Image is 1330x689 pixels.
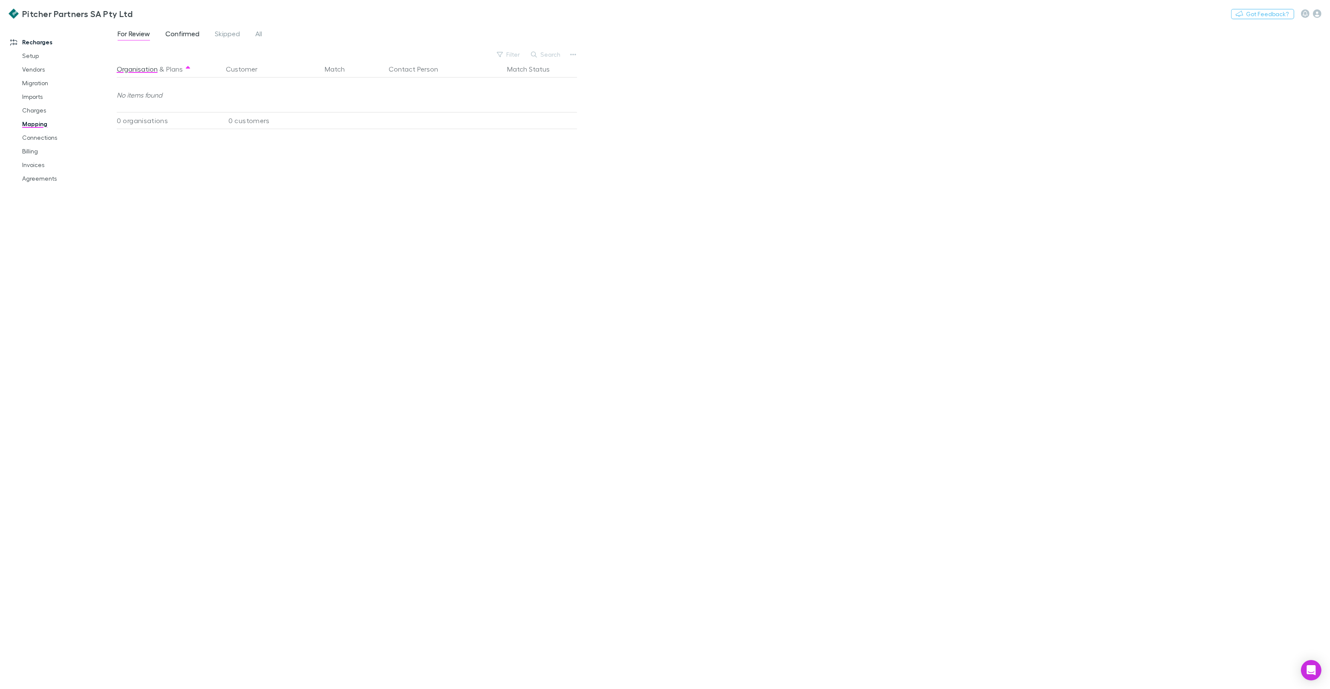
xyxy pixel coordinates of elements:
[14,63,115,76] a: Vendors
[14,90,115,104] a: Imports
[3,3,138,24] a: Pitcher Partners SA Pty Ltd
[493,49,525,60] button: Filter
[325,61,355,78] button: Match
[14,172,115,185] a: Agreements
[507,61,560,78] button: Match Status
[1231,9,1294,19] button: Got Feedback?
[117,78,572,112] div: No items found
[117,112,219,129] div: 0 organisations
[14,104,115,117] a: Charges
[165,29,199,40] span: Confirmed
[14,76,115,90] a: Migration
[219,112,321,129] div: 0 customers
[14,49,115,63] a: Setup
[14,144,115,158] a: Billing
[215,29,240,40] span: Skipped
[2,35,115,49] a: Recharges
[527,49,565,60] button: Search
[22,9,133,19] h3: Pitcher Partners SA Pty Ltd
[166,61,183,78] button: Plans
[9,9,19,19] img: Pitcher Partners SA Pty Ltd's Logo
[389,61,448,78] button: Contact Person
[1301,660,1321,680] div: Open Intercom Messenger
[226,61,268,78] button: Customer
[117,61,158,78] button: Organisation
[117,61,216,78] div: &
[14,117,115,131] a: Mapping
[118,29,150,40] span: For Review
[255,29,262,40] span: All
[14,131,115,144] a: Connections
[14,158,115,172] a: Invoices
